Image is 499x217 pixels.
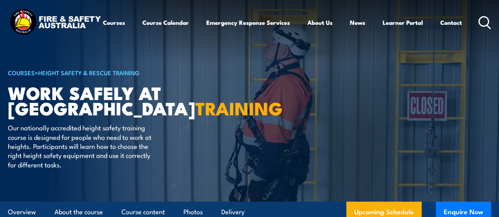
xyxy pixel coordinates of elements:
[8,68,35,77] a: COURSES
[8,123,152,169] p: Our nationally accredited height safety training course is designed for people who need to work a...
[206,13,290,32] a: Emergency Response Services
[383,13,423,32] a: Learner Portal
[38,68,140,77] a: Height Safety & Rescue Training
[8,85,203,115] h1: Work Safely at [GEOGRAPHIC_DATA]
[307,13,333,32] a: About Us
[8,68,203,77] h6: >
[195,94,283,121] strong: TRAINING
[103,13,125,32] a: Courses
[440,13,462,32] a: Contact
[350,13,365,32] a: News
[142,13,189,32] a: Course Calendar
